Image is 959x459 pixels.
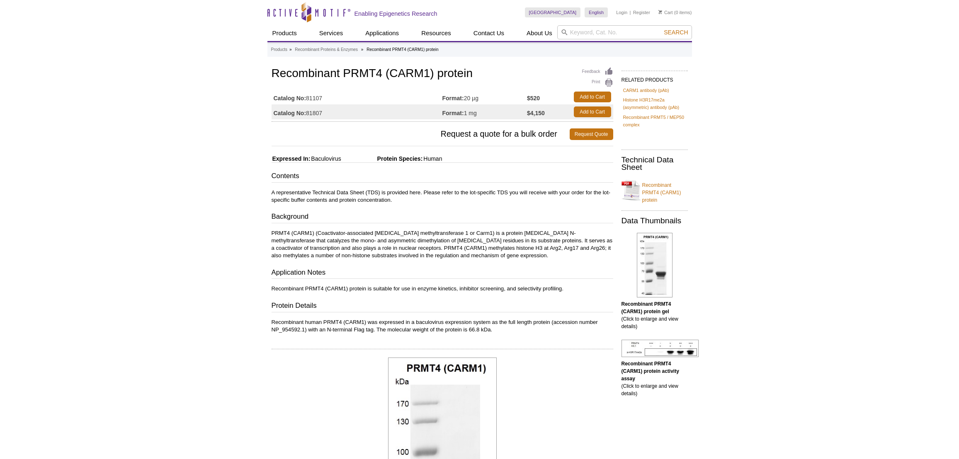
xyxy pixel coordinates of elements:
[272,285,613,292] p: Recombinant PRMT4 (CARM1) protein is suitable for use in enzyme kinetics, inhibitor screening, an...
[661,29,690,36] button: Search
[616,10,627,15] a: Login
[582,78,613,87] a: Print
[527,94,540,102] strong: $520
[272,189,613,204] p: A representative Technical Data Sheet (TDS) is provided here. Please refer to the lot-specific TD...
[622,217,688,225] h2: Data Thumbnails
[622,360,688,397] p: (Click to enlarge and view details)
[354,10,437,17] h2: Enabling Epigenetics Research
[272,268,613,279] h3: Application Notes
[633,10,650,15] a: Register
[574,106,611,117] a: Add to Cart
[622,340,699,357] img: ecombinant PRMT4 (CARM1) protein activity assay
[570,128,613,140] a: Request Quote
[527,109,545,117] strong: $4,150
[623,87,669,94] a: CARM1 antibody (pAb)
[361,47,364,52] li: »
[272,67,613,81] h1: Recombinant PRMT4 (CARM1) protein
[360,25,404,41] a: Applications
[295,46,358,53] a: Recombinant Proteins & Enzymes
[557,25,692,39] input: Keyword, Cat. No.
[271,46,287,53] a: Products
[272,171,613,183] h3: Contents
[658,10,662,14] img: Your Cart
[622,300,688,330] p: (Click to enlarge and view details)
[522,25,557,41] a: About Us
[622,70,688,85] h2: RELATED PRODUCTS
[310,155,341,162] span: Baculovirus
[343,155,423,162] span: Protein Species:
[469,25,509,41] a: Contact Us
[272,229,613,259] p: PRMT4 (CARM1) (Coactivator-associated [MEDICAL_DATA] methyltransferase 1 or Carm1) is a protein [...
[274,94,306,102] strong: Catalog No:
[314,25,348,41] a: Services
[585,7,608,17] a: English
[630,7,631,17] li: |
[272,319,613,333] p: Recombinant human PRMT4 (CARM1) was expressed in a baculovirus expression system as the full leng...
[622,176,688,204] a: Recombinant PRMT4 (CARM1) protein
[422,155,442,162] span: Human
[658,10,673,15] a: Cart
[272,301,613,312] h3: Protein Details
[582,67,613,76] a: Feedback
[289,47,292,52] li: »
[442,104,527,119] td: 1 mg
[574,92,611,102] a: Add to Cart
[416,25,456,41] a: Resources
[442,109,464,117] strong: Format:
[637,233,673,297] img: Recombinant PRMT4 (CARM1) protein gel
[623,114,686,128] a: Recombinant PRMT5 / MEP50 complex
[442,89,527,104] td: 20 µg
[274,109,306,117] strong: Catalog No:
[272,104,442,119] td: 81807
[367,47,438,52] li: Recombinant PRMT4 (CARM1) protein
[622,361,679,382] b: Recombinant PRMT4 (CARM1) protein activity assay
[664,29,688,36] span: Search
[658,7,692,17] li: (0 items)
[267,25,302,41] a: Products
[272,212,613,223] h3: Background
[442,94,464,102] strong: Format:
[525,7,581,17] a: [GEOGRAPHIC_DATA]
[272,89,442,104] td: 81107
[623,96,686,111] a: Histone H3R17me2a (asymmetric) antibody (pAb)
[272,128,570,140] span: Request a quote for a bulk order
[272,155,311,162] span: Expressed In:
[622,301,671,314] b: Recombinant PRMT4 (CARM1) protein gel
[622,156,688,171] h2: Technical Data Sheet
